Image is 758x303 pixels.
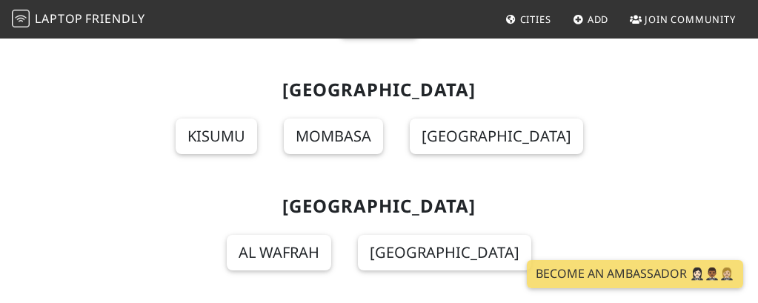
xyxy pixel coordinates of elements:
a: Al Wafrah [227,235,331,270]
a: [GEOGRAPHIC_DATA] [358,235,531,270]
a: [GEOGRAPHIC_DATA] [410,119,583,154]
a: Add [567,6,615,33]
a: Join Community [624,6,742,33]
a: Kisumu [176,119,257,154]
a: Cities [499,6,557,33]
a: LaptopFriendly LaptopFriendly [12,7,145,33]
span: Laptop [35,10,83,27]
a: Mombasa [284,119,383,154]
span: Join Community [645,13,736,26]
span: Cities [520,13,551,26]
span: Friendly [85,10,144,27]
h2: [GEOGRAPHIC_DATA] [33,79,726,101]
img: LaptopFriendly [12,10,30,27]
span: Add [588,13,609,26]
h2: [GEOGRAPHIC_DATA] [33,196,726,217]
